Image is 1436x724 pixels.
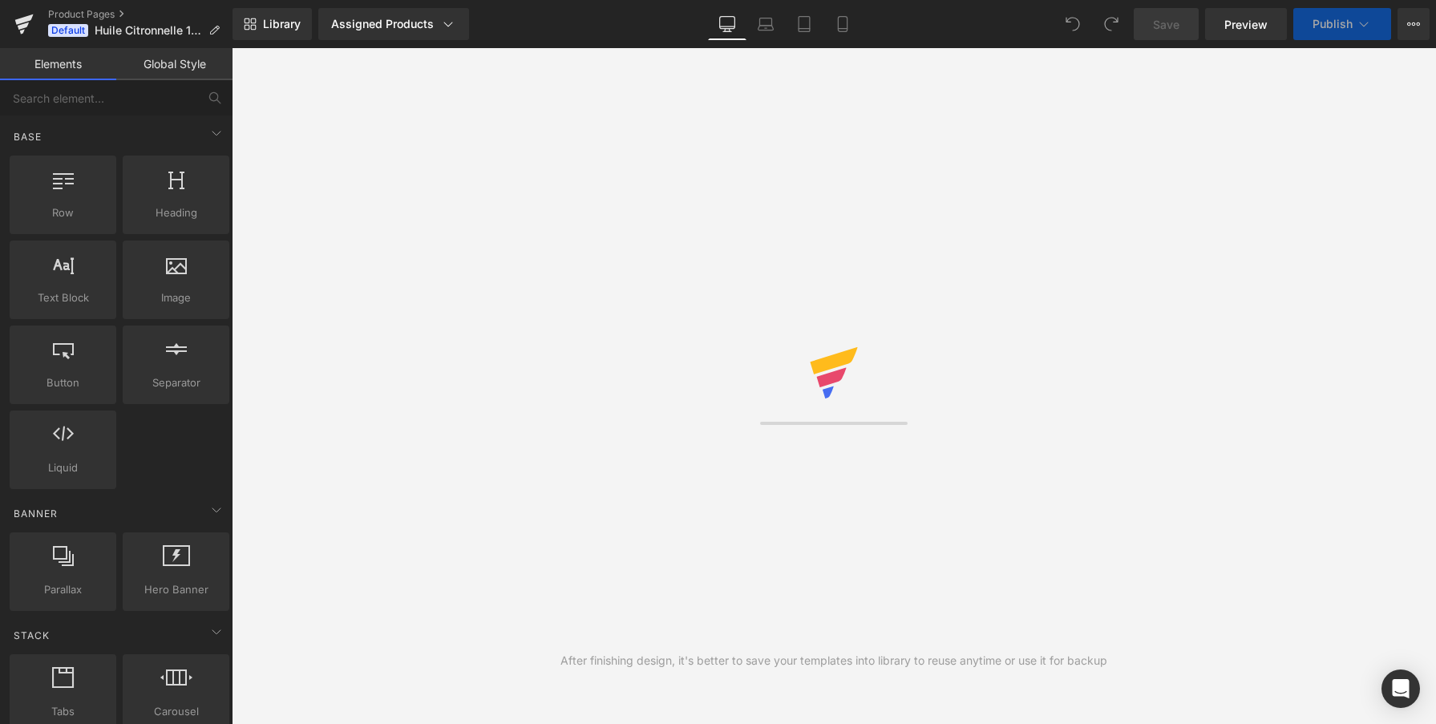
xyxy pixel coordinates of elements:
span: Separator [127,374,225,391]
a: Global Style [116,48,233,80]
span: Huile Citronnelle 100% Naturelle Pure [95,24,202,37]
span: Stack [12,628,51,643]
button: Publish [1293,8,1391,40]
div: Open Intercom Messenger [1381,669,1420,708]
span: Banner [12,506,59,521]
a: Desktop [708,8,746,40]
span: Library [263,17,301,31]
span: Text Block [14,289,111,306]
a: Product Pages [48,8,233,21]
button: Redo [1095,8,1127,40]
span: Save [1153,16,1179,33]
a: Laptop [746,8,785,40]
span: Heading [127,204,225,221]
span: Base [12,129,43,144]
a: Preview [1205,8,1287,40]
span: Row [14,204,111,221]
span: Hero Banner [127,581,225,598]
span: Liquid [14,459,111,476]
span: Image [127,289,225,306]
a: New Library [233,8,312,40]
span: Tabs [14,703,111,720]
a: Tablet [785,8,823,40]
span: Button [14,374,111,391]
button: More [1398,8,1430,40]
div: Assigned Products [331,16,456,32]
button: Undo [1057,8,1089,40]
a: Mobile [823,8,862,40]
span: Publish [1313,18,1353,30]
span: Parallax [14,581,111,598]
span: Carousel [127,703,225,720]
div: After finishing design, it's better to save your templates into library to reuse anytime or use i... [560,652,1107,669]
span: Default [48,24,88,37]
span: Preview [1224,16,1268,33]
